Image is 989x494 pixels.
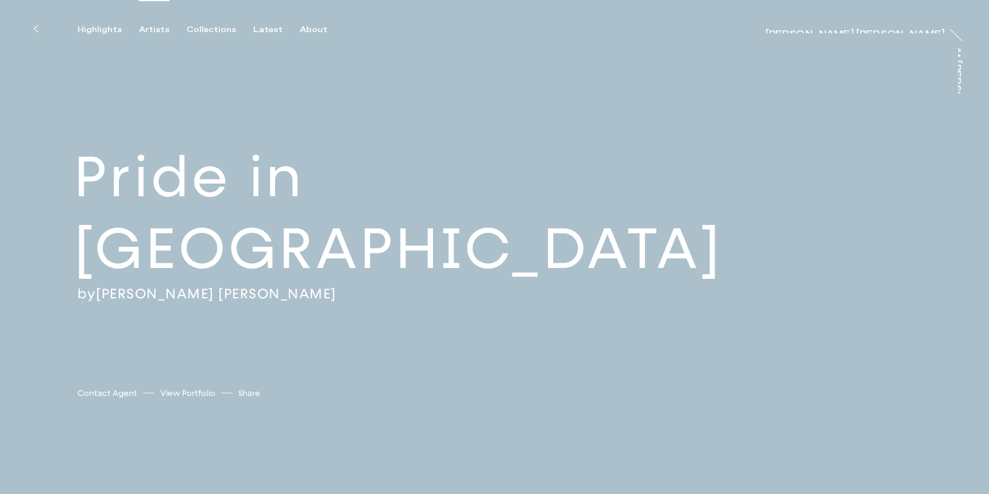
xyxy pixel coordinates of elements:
a: View Portfolio [160,387,215,399]
button: Share [238,386,260,401]
div: At [PERSON_NAME] [952,46,961,149]
a: Contact Agent [78,387,137,399]
div: Collections [187,25,236,35]
div: Highlights [78,25,122,35]
h2: Pride in [GEOGRAPHIC_DATA] [74,142,989,285]
a: [PERSON_NAME] [PERSON_NAME] [96,285,337,302]
a: [PERSON_NAME] [PERSON_NAME] [766,22,945,33]
a: At [PERSON_NAME] [958,46,969,94]
button: Latest [253,25,300,35]
div: Latest [253,25,283,35]
button: Artists [139,25,187,35]
button: Highlights [78,25,139,35]
span: by [78,285,96,302]
button: About [300,25,345,35]
button: Collections [187,25,253,35]
div: Artists [139,25,169,35]
div: About [300,25,327,35]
